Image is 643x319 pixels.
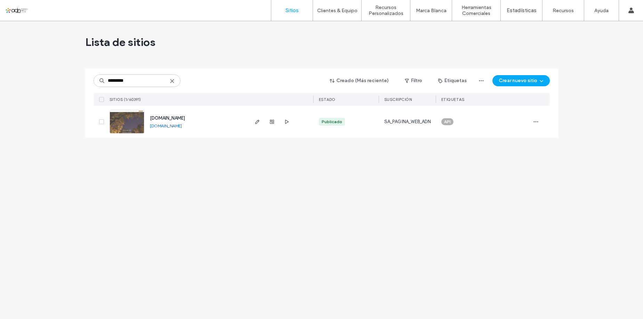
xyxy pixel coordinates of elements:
[432,75,473,86] button: Etiquetas
[362,5,410,16] label: Recursos Personalizados
[398,75,429,86] button: Filtro
[441,97,465,102] span: ETIQUETAS
[322,119,342,125] div: Publicado
[319,97,336,102] span: ESTADO
[553,8,574,14] label: Recursos
[444,119,451,125] span: API
[286,7,299,14] label: Sitios
[507,7,537,14] label: Estadísticas
[110,97,141,102] span: SITIOS (1/60391)
[384,97,412,102] span: Suscripción
[150,123,182,128] a: [DOMAIN_NAME]
[416,8,447,14] label: Marca Blanca
[85,35,155,49] span: Lista de sitios
[150,115,185,121] a: [DOMAIN_NAME]
[492,75,550,86] button: Crear nuevo sitio
[324,75,395,86] button: Creado (Más reciente)
[384,118,431,125] span: SA_PAGINA_WEB_ADN
[317,8,357,14] label: Clientes & Equipo
[452,5,500,16] label: Herramientas Comerciales
[594,8,609,14] label: Ayuda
